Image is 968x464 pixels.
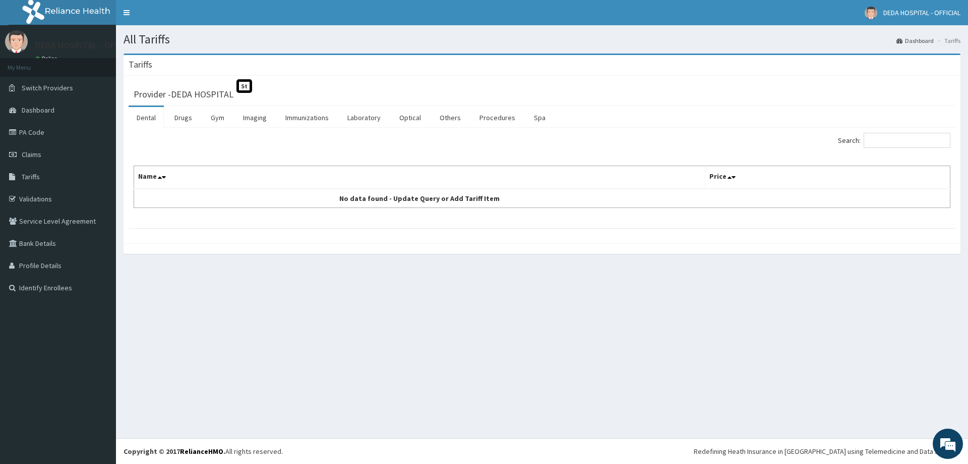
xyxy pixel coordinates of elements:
span: Tariffs [22,172,40,181]
h3: Provider - DEDA HOSPITAL [134,90,233,99]
a: Dental [129,107,164,128]
a: Dashboard [896,36,934,45]
a: Optical [391,107,429,128]
h1: All Tariffs [124,33,960,46]
a: Online [35,55,59,62]
th: Price [705,166,950,189]
a: Immunizations [277,107,337,128]
strong: Copyright © 2017 . [124,447,225,456]
img: User Image [865,7,877,19]
a: Laboratory [339,107,389,128]
span: Claims [22,150,41,159]
span: St [236,79,252,93]
td: No data found - Update Query or Add Tariff Item [134,189,705,208]
li: Tariffs [935,36,960,45]
footer: All rights reserved. [116,438,968,464]
span: Switch Providers [22,83,73,92]
label: Search: [838,133,950,148]
h3: Tariffs [129,60,152,69]
span: Dashboard [22,106,54,115]
a: Gym [203,107,232,128]
th: Name [134,166,705,189]
a: Imaging [235,107,275,128]
a: Drugs [166,107,200,128]
a: RelianceHMO [180,447,223,456]
a: Spa [526,107,554,128]
div: Redefining Heath Insurance in [GEOGRAPHIC_DATA] using Telemedicine and Data Science! [694,446,960,456]
input: Search: [864,133,950,148]
a: Procedures [471,107,523,128]
span: DEDA HOSPITAL - OFFICIAL [883,8,960,17]
img: User Image [5,30,28,53]
a: Others [432,107,469,128]
p: DEDA HOSPITAL - OFFICIAL [35,41,139,50]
